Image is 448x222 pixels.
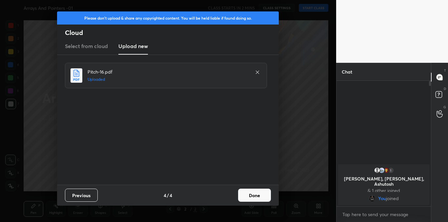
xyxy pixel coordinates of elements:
img: e60519a4c4f740609fbc41148676dd3d.jpg [369,195,376,202]
h5: Uploaded [88,77,248,82]
img: 57fa73ed9ffb438299f8b0b7168da4d1.jpg [383,167,389,174]
span: You [378,196,386,201]
p: G [443,105,446,110]
h4: 4 [170,192,172,199]
button: Previous [65,189,98,202]
p: T [444,68,446,73]
h2: Cloud [65,28,279,37]
div: 1 [387,167,394,174]
div: Please don't upload & share any copyrighted content. You will be held liable if found doing so. [57,11,279,25]
h4: 4 [164,192,166,199]
img: default.png [374,167,380,174]
div: grid [336,163,431,206]
button: Done [238,189,271,202]
p: D [444,86,446,91]
h3: Upload new [118,42,148,50]
span: joined [386,196,399,201]
p: Chat [336,63,357,80]
img: 3 [378,167,385,174]
h4: Pitch-16.pdf [88,68,248,75]
p: & 1 other joined [342,188,426,193]
h4: / [167,192,169,199]
p: [PERSON_NAME], [PERSON_NAME], Ashutosh [342,176,426,187]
